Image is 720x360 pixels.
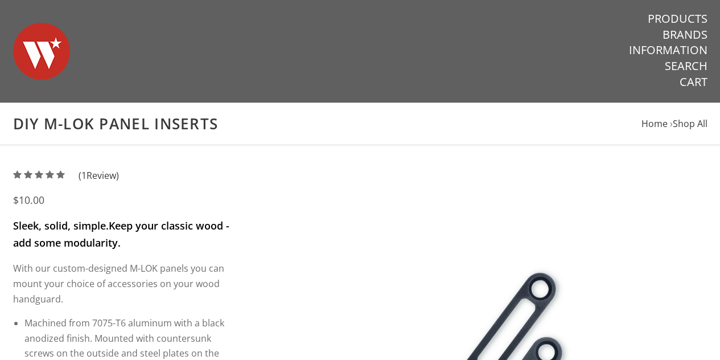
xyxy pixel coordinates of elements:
a: Brands [663,27,707,42]
a: Shop All [673,117,707,130]
strong: Keep your classic wood - add some modularity. [13,219,229,249]
a: Information [629,43,707,58]
a: Products [648,11,707,26]
a: (1Review) [13,169,119,182]
a: Cart [680,75,707,89]
img: Warsaw Wood Co. [13,11,70,91]
li: › [670,116,707,132]
a: Home [641,117,668,130]
span: 1 [81,169,87,182]
a: Search [665,59,707,73]
span: With our custom-designed M-LOK panels you can mount your choice of accessories on your wood handg... [13,262,224,305]
h1: DIY M-LOK Panel Inserts [13,114,707,133]
span: $10.00 [13,193,44,207]
strong: Sleek, solid, simple. [13,219,109,232]
span: ( Review) [79,168,119,183]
